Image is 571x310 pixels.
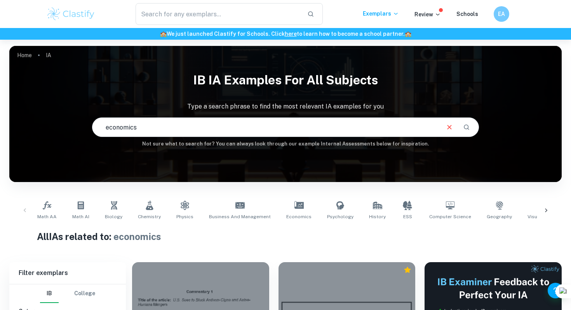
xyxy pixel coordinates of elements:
span: ESS [403,213,412,220]
span: Geography [487,213,512,220]
span: Biology [105,213,122,220]
button: Help and Feedback [548,283,563,298]
span: Physics [176,213,193,220]
span: economics [113,231,161,242]
span: Computer Science [429,213,471,220]
h6: We just launched Clastify for Schools. Click to learn how to become a school partner. [2,30,569,38]
input: Search for any exemplars... [136,3,301,25]
img: Clastify logo [46,6,96,22]
div: Premium [404,266,411,274]
p: IA [46,51,51,60]
span: 🏫 [160,31,167,37]
button: IB [40,284,59,303]
span: Math AA [37,213,57,220]
span: Chemistry [138,213,161,220]
input: E.g. player arrangements, enthalpy of combustion, analysis of a big city... [92,116,439,138]
a: Schools [456,11,478,17]
span: Math AI [72,213,89,220]
a: Home [17,50,32,61]
button: Clear [442,120,457,135]
h1: All IAs related to: [37,229,534,243]
button: Search [460,121,473,134]
p: Type a search phrase to find the most relevant IA examples for you [9,102,562,111]
p: Review [414,10,441,19]
span: Economics [286,213,312,220]
h6: EA [497,10,506,18]
a: here [285,31,297,37]
h6: Not sure what to search for? You can always look through our example Internal Assessments below f... [9,140,562,148]
div: Filter type choice [40,284,95,303]
button: College [74,284,95,303]
span: Business and Management [209,213,271,220]
p: Exemplars [363,9,399,18]
button: EA [494,6,509,22]
h1: IB IA examples for all subjects [9,68,562,93]
h6: Filter exemplars [9,262,126,284]
span: 🏫 [405,31,411,37]
span: History [369,213,386,220]
span: Psychology [327,213,353,220]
